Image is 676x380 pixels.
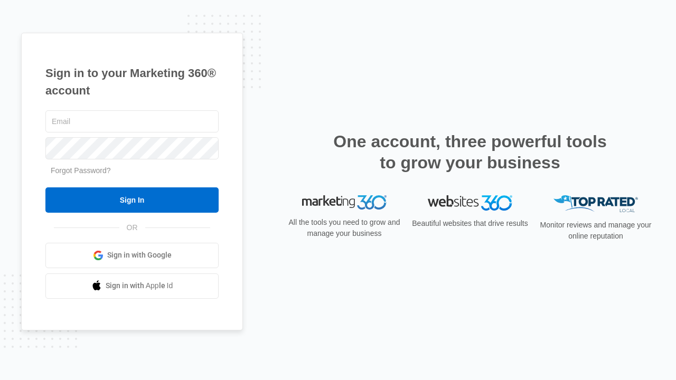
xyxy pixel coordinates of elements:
[51,166,111,175] a: Forgot Password?
[537,220,655,242] p: Monitor reviews and manage your online reputation
[45,273,219,299] a: Sign in with Apple Id
[330,131,610,173] h2: One account, three powerful tools to grow your business
[411,218,529,229] p: Beautiful websites that drive results
[119,222,145,233] span: OR
[107,250,172,261] span: Sign in with Google
[553,195,638,213] img: Top Rated Local
[302,195,387,210] img: Marketing 360
[285,217,403,239] p: All the tools you need to grow and manage your business
[45,243,219,268] a: Sign in with Google
[45,110,219,132] input: Email
[106,280,173,291] span: Sign in with Apple Id
[428,195,512,211] img: Websites 360
[45,187,219,213] input: Sign In
[45,64,219,99] h1: Sign in to your Marketing 360® account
